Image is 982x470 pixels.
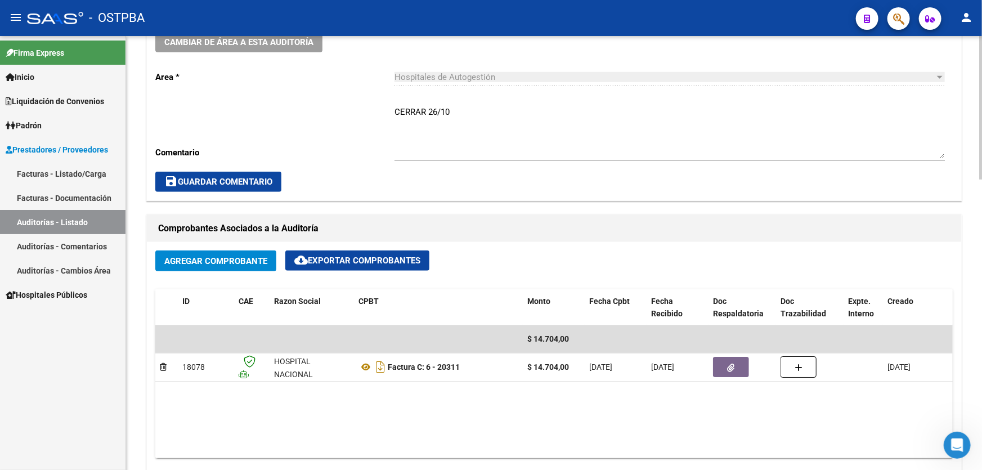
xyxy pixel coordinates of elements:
button: Guardar Comentario [155,172,281,192]
span: [DATE] [651,362,674,371]
span: Agregar Comprobante [164,256,267,266]
span: Guardar Comentario [164,177,272,187]
span: $ 14.704,00 [527,334,569,343]
span: Fecha Recibido [651,297,683,319]
datatable-header-cell: Monto [523,289,585,326]
span: Prestadores / Proveedores [6,144,108,156]
span: Firma Express [6,47,64,59]
span: Hospitales Públicos [6,289,87,301]
span: Inicio [6,71,34,83]
datatable-header-cell: CPBT [354,289,523,326]
mat-icon: person [959,11,973,24]
span: Doc Trazabilidad [781,297,826,319]
strong: Factura C: 6 - 20311 [388,362,460,371]
span: Fecha Cpbt [589,297,630,306]
span: Liquidación de Convenios [6,95,104,108]
span: CAE [239,297,253,306]
span: Cambiar de área a esta auditoría [164,37,313,47]
datatable-header-cell: Fecha Recibido [647,289,709,326]
button: Agregar Comprobante [155,250,276,271]
span: [DATE] [887,362,911,371]
p: Area * [155,71,394,83]
span: Monto [527,297,550,306]
div: HOSPITAL NACIONAL PROFESOR [PERSON_NAME] [274,355,349,406]
datatable-header-cell: Fecha Cpbt [585,289,647,326]
span: ID [182,297,190,306]
datatable-header-cell: Razon Social [270,289,354,326]
strong: $ 14.704,00 [527,362,569,371]
span: Hospitales de Autogestión [394,72,495,82]
span: Doc Respaldatoria [713,297,764,319]
mat-icon: cloud_download [294,253,308,267]
mat-icon: save [164,174,178,188]
span: CPBT [358,297,379,306]
button: Exportar Comprobantes [285,250,429,271]
span: 18078 [182,362,205,371]
span: [DATE] [589,362,612,371]
datatable-header-cell: ID [178,289,234,326]
i: Descargar documento [373,358,388,376]
iframe: Intercom live chat [944,432,971,459]
datatable-header-cell: Doc Respaldatoria [709,289,776,326]
datatable-header-cell: Doc Trazabilidad [776,289,844,326]
span: Expte. Interno [848,297,874,319]
p: Comentario [155,146,394,159]
span: Exportar Comprobantes [294,256,420,266]
datatable-header-cell: CAE [234,289,270,326]
span: - OSTPBA [89,6,145,30]
mat-icon: menu [9,11,23,24]
datatable-header-cell: Creado [883,289,962,326]
span: Razon Social [274,297,321,306]
h1: Comprobantes Asociados a la Auditoría [158,220,950,238]
button: Cambiar de área a esta auditoría [155,32,322,52]
datatable-header-cell: Expte. Interno [844,289,883,326]
span: Creado [887,297,913,306]
span: Padrón [6,119,42,132]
